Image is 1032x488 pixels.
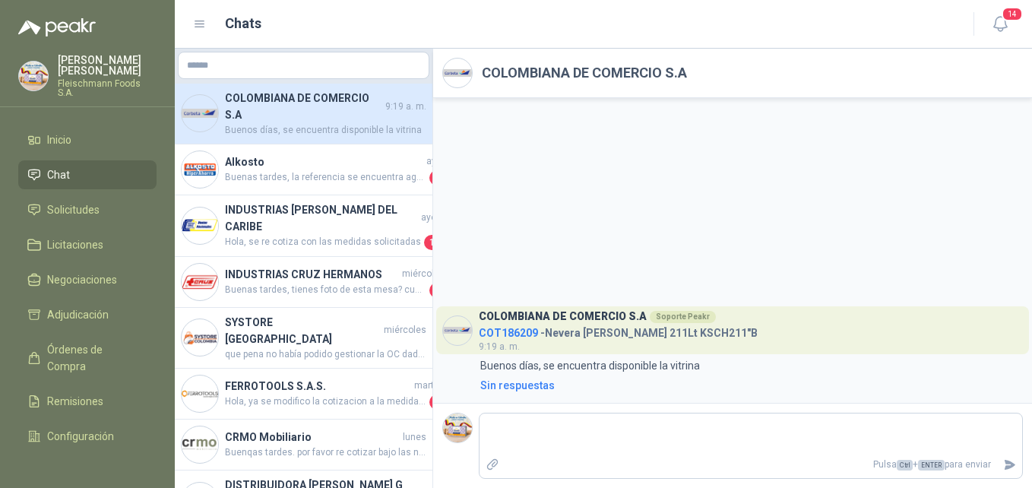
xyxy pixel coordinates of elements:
[18,230,157,259] a: Licitaciones
[479,327,538,339] span: COT186209
[18,422,157,451] a: Configuración
[225,283,426,298] span: Buenas tardes, tienes foto de esta mesa? cuáles serían las medidas?
[897,460,913,471] span: Ctrl
[429,395,445,410] span: 2
[443,59,472,87] img: Company Logo
[443,414,472,442] img: Company Logo
[384,323,426,337] span: miércoles
[1002,7,1023,21] span: 14
[426,154,445,169] span: ayer
[182,264,218,300] img: Company Logo
[225,123,426,138] span: Buenos días, se encuentra disponible la vitrina
[414,379,445,393] span: martes
[225,347,426,362] span: que pena no había podido gestionar la OC dado que el sistema estaba presentando fallas, ya se gen...
[47,201,100,218] span: Solicitudes
[225,235,421,250] span: Hola, se re cotiza con las medidas solicitadas
[47,132,71,148] span: Inicio
[650,311,716,323] div: Soporte Peakr
[58,79,157,97] p: Fleischmann Foods S.A.
[225,445,426,460] span: Buenqas tardes. por favor re cotizar bajo las nuevas medidas.
[429,283,445,298] span: 3
[175,144,432,195] a: Company LogoAlkostoayerBuenas tardes, la referencia se encuentra agotada a nivel nacional por el ...
[225,170,426,185] span: Buenas tardes, la referencia se encuentra agotada a nivel nacional por el momento, la siguiente v...
[18,195,157,224] a: Solicitudes
[225,429,400,445] h4: CRMO Mobiliario
[182,376,218,412] img: Company Logo
[175,420,432,471] a: Company LogoCRMO MobiliariolunesBuenqas tardes. por favor re cotizar bajo las nuevas medidas.
[479,341,520,352] span: 9:19 a. m.
[47,393,103,410] span: Remisiones
[18,125,157,154] a: Inicio
[480,357,700,374] p: Buenos días, se encuentra disponible la vitrina
[479,312,647,321] h3: COLOMBIANA DE COMERCIO S.A
[175,257,432,308] a: Company LogoINDUSTRIAS CRUZ HERMANOSmiércolesBuenas tardes, tienes foto de esta mesa? cuáles serí...
[482,62,687,84] h2: COLOMBIANA DE COMERCIO S.A
[182,151,218,188] img: Company Logo
[175,369,432,420] a: Company LogoFERROTOOLS S.A.S.martesHola, ya se modifico la cotizacion a la medida solicitada, rec...
[385,100,426,114] span: 9:19 a. m.
[225,90,382,123] h4: COLOMBIANA DE COMERCIO S.A
[403,430,426,445] span: lunes
[479,323,758,337] h4: - Nevera [PERSON_NAME] 211Lt KSCH211"B
[19,62,48,90] img: Company Logo
[18,18,96,36] img: Logo peakr
[480,452,505,478] label: Adjuntar archivos
[18,160,157,189] a: Chat
[225,13,261,34] h1: Chats
[18,265,157,294] a: Negociaciones
[421,211,439,225] span: ayer
[997,452,1022,478] button: Enviar
[182,208,218,244] img: Company Logo
[18,335,157,381] a: Órdenes de Compra
[225,378,411,395] h4: FERROTOOLS S.A.S.
[47,271,117,288] span: Negociaciones
[225,201,418,235] h4: INDUSTRIAS [PERSON_NAME] DEL CARIBE
[918,460,945,471] span: ENTER
[182,426,218,463] img: Company Logo
[480,377,555,394] div: Sin respuestas
[47,166,70,183] span: Chat
[47,341,142,375] span: Órdenes de Compra
[505,452,998,478] p: Pulsa + para enviar
[47,236,103,253] span: Licitaciones
[18,387,157,416] a: Remisiones
[182,319,218,356] img: Company Logo
[175,195,432,257] a: Company LogoINDUSTRIAS [PERSON_NAME] DEL CARIBEayerHola, se re cotiza con las medidas solicitadas1
[225,154,423,170] h4: Alkosto
[225,314,381,347] h4: SYSTORE [GEOGRAPHIC_DATA]
[429,170,445,185] span: 1
[47,306,109,323] span: Adjudicación
[225,395,426,410] span: Hola, ya se modifico la cotizacion a la medida solicitada, recomiendo la confirmacion ya que para...
[443,316,472,345] img: Company Logo
[18,300,157,329] a: Adjudicación
[175,84,432,144] a: Company LogoCOLOMBIANA DE COMERCIO S.A9:19 a. m.Buenos días, se encuentra disponible la vitrina
[47,428,114,445] span: Configuración
[402,267,445,281] span: miércoles
[175,308,432,369] a: Company LogoSYSTORE [GEOGRAPHIC_DATA]miércolesque pena no había podido gestionar la OC dado que e...
[225,266,399,283] h4: INDUSTRIAS CRUZ HERMANOS
[424,235,439,250] span: 1
[182,95,218,132] img: Company Logo
[986,11,1014,38] button: 14
[58,55,157,76] p: [PERSON_NAME] [PERSON_NAME]
[477,377,1023,394] a: Sin respuestas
